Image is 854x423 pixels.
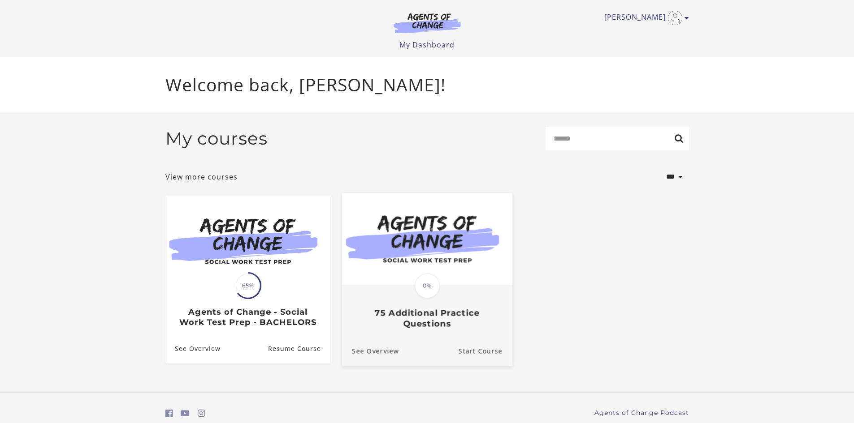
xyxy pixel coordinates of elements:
[594,408,689,418] a: Agents of Change Podcast
[175,307,321,327] h3: Agents of Change - Social Work Test Prep - BACHELORS
[165,128,268,149] h2: My courses
[165,409,173,418] i: https://www.facebook.com/groups/aswbtestprep (Open in a new window)
[236,273,260,298] span: 65%
[198,409,205,418] i: https://www.instagram.com/agentsofchangeprep/ (Open in a new window)
[399,40,455,50] a: My Dashboard
[458,336,512,366] a: 75 Additional Practice Questions: Resume Course
[604,11,685,25] a: Toggle menu
[351,308,502,329] h3: 75 Additional Practice Questions
[181,409,190,418] i: https://www.youtube.com/c/AgentsofChangeTestPrepbyMeaganMitchell (Open in a new window)
[181,407,190,420] a: https://www.youtube.com/c/AgentsofChangeTestPrepbyMeaganMitchell (Open in a new window)
[268,334,330,363] a: Agents of Change - Social Work Test Prep - BACHELORS: Resume Course
[165,407,173,420] a: https://www.facebook.com/groups/aswbtestprep (Open in a new window)
[165,171,238,182] a: View more courses
[384,13,470,33] img: Agents of Change Logo
[415,273,440,298] span: 0%
[165,334,221,363] a: Agents of Change - Social Work Test Prep - BACHELORS: See Overview
[165,72,689,98] p: Welcome back, [PERSON_NAME]!
[198,407,205,420] a: https://www.instagram.com/agentsofchangeprep/ (Open in a new window)
[342,336,399,366] a: 75 Additional Practice Questions: See Overview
